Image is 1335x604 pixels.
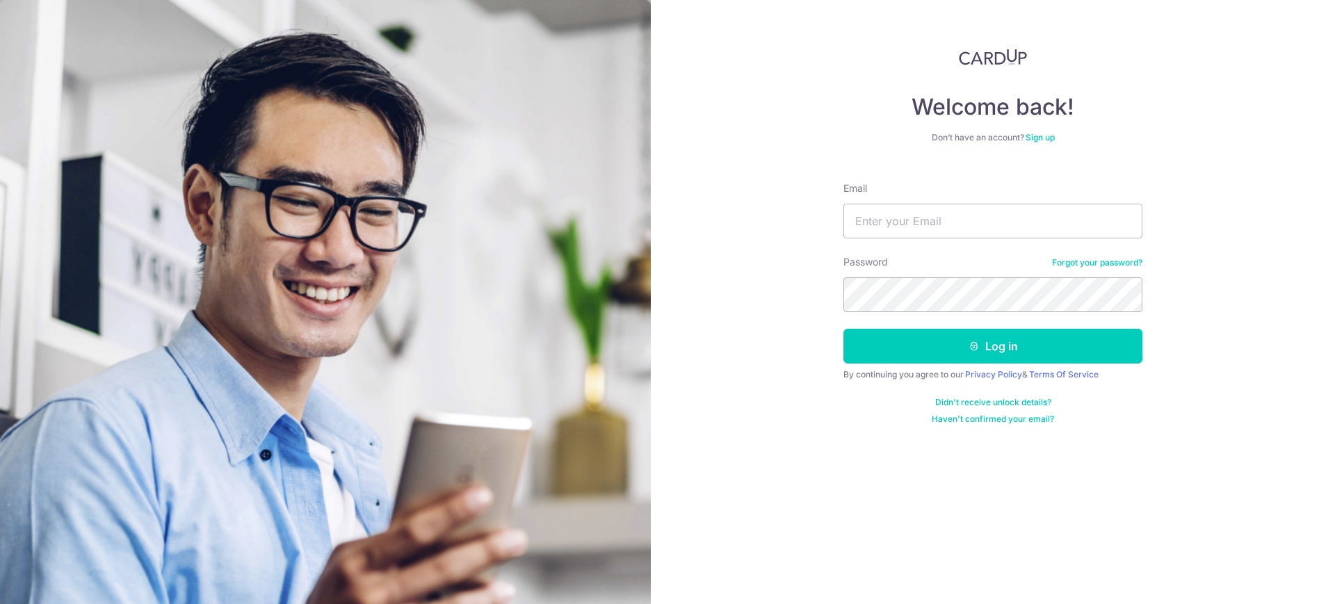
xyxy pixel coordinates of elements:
a: Didn't receive unlock details? [935,397,1051,408]
input: Enter your Email [843,204,1142,238]
button: Log in [843,329,1142,364]
h4: Welcome back! [843,93,1142,121]
a: Terms Of Service [1029,369,1099,379]
div: Don’t have an account? [843,132,1142,143]
a: Sign up [1026,132,1055,142]
a: Privacy Policy [965,369,1022,379]
label: Password [843,255,888,269]
label: Email [843,181,867,195]
img: CardUp Logo [959,49,1027,65]
div: By continuing you agree to our & [843,369,1142,380]
a: Forgot your password? [1052,257,1142,268]
a: Haven't confirmed your email? [932,414,1054,425]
